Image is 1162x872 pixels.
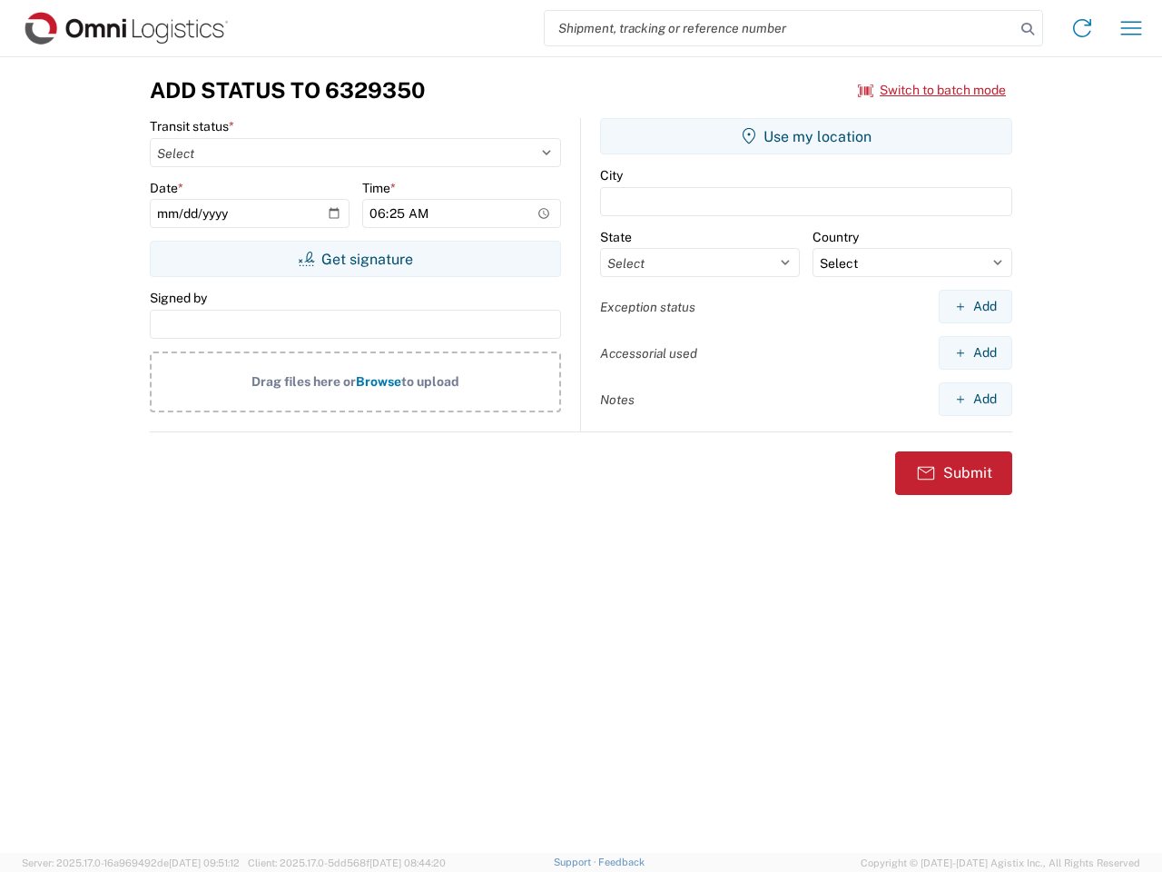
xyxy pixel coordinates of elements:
[895,451,1012,495] button: Submit
[812,229,859,245] label: Country
[356,374,401,389] span: Browse
[150,241,561,277] button: Get signature
[600,229,632,245] label: State
[598,857,645,867] a: Feedback
[401,374,459,389] span: to upload
[169,857,240,868] span: [DATE] 09:51:12
[369,857,446,868] span: [DATE] 08:44:20
[600,345,697,362] label: Accessorial used
[600,118,1012,154] button: Use my location
[150,290,207,306] label: Signed by
[362,180,396,196] label: Time
[150,77,425,104] h3: Add Status to 6329350
[939,382,1012,416] button: Add
[939,290,1012,323] button: Add
[150,180,183,196] label: Date
[150,118,234,134] label: Transit status
[545,11,1015,45] input: Shipment, tracking or reference number
[248,857,446,868] span: Client: 2025.17.0-5dd568f
[600,391,635,408] label: Notes
[554,857,599,867] a: Support
[600,299,695,315] label: Exception status
[600,167,623,183] label: City
[251,374,356,389] span: Drag files here or
[22,857,240,868] span: Server: 2025.17.0-16a969492de
[861,855,1140,871] span: Copyright © [DATE]-[DATE] Agistix Inc., All Rights Reserved
[858,75,1006,105] button: Switch to batch mode
[939,336,1012,370] button: Add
